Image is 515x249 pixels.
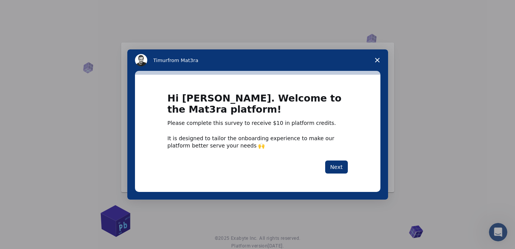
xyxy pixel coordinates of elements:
[367,49,388,71] span: Close survey
[168,120,348,127] div: Please complete this survey to receive $10 in platform credits.
[153,57,168,63] span: Timur
[15,5,43,12] span: Support
[168,93,348,120] h1: Hi [PERSON_NAME]. Welcome to the Mat3ra platform!
[135,54,147,66] img: Profile image for Timur
[325,161,348,174] button: Next
[168,57,198,63] span: from Mat3ra
[168,135,348,149] div: It is designed to tailor the onboarding experience to make our platform better serve your needs 🙌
